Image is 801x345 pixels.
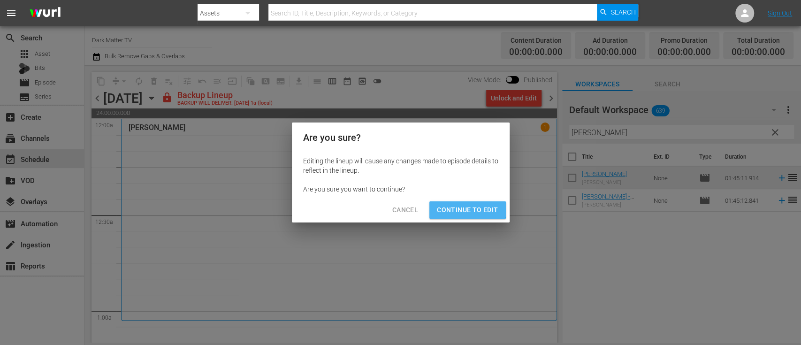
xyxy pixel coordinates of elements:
a: Sign Out [768,9,792,17]
button: Cancel [385,201,426,219]
div: Are you sure you want to continue? [303,184,498,194]
img: ans4CAIJ8jUAAAAAAAAAAAAAAAAAAAAAAAAgQb4GAAAAAAAAAAAAAAAAAAAAAAAAJMjXAAAAAAAAAAAAAAAAAAAAAAAAgAT5G... [23,2,68,24]
span: Continue to Edit [437,204,498,216]
button: Continue to Edit [429,201,505,219]
span: Search [610,4,635,21]
span: Cancel [392,204,418,216]
div: Editing the lineup will cause any changes made to episode details to reflect in the lineup. [303,156,498,175]
h2: Are you sure? [303,130,498,145]
span: menu [6,8,17,19]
